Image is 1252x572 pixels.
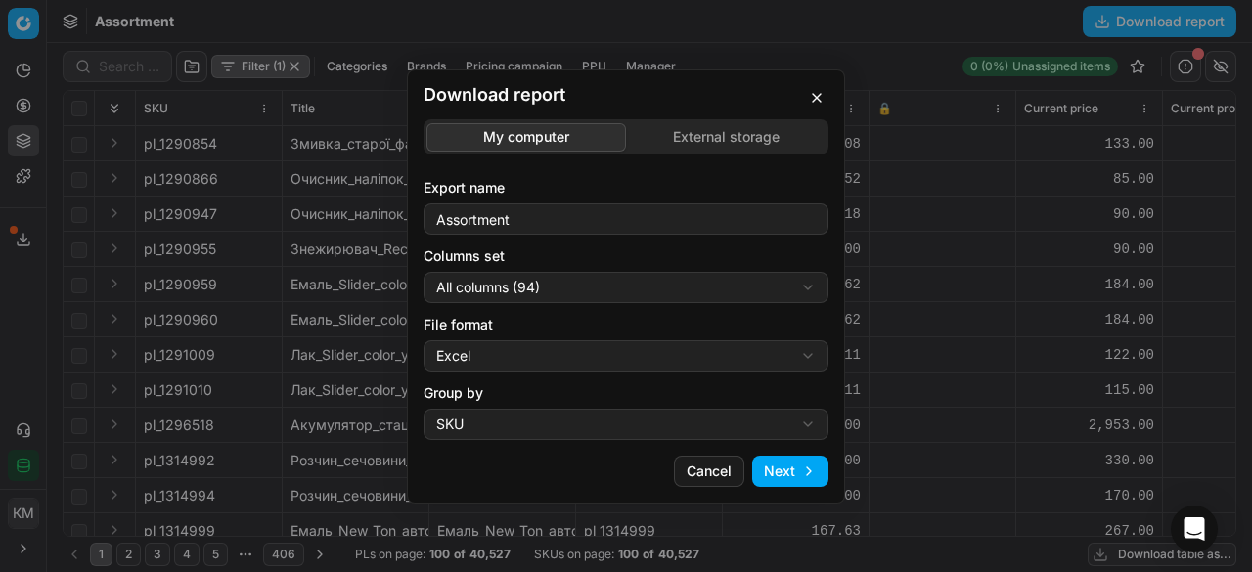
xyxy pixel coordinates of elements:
label: Columns set [424,246,828,266]
button: Cancel [674,456,744,487]
button: Next [752,456,828,487]
button: My computer [426,122,626,151]
h2: Download report [424,86,828,104]
label: Group by [424,383,828,403]
label: Export name [424,178,828,198]
label: File format [424,315,828,334]
button: External storage [626,122,826,151]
